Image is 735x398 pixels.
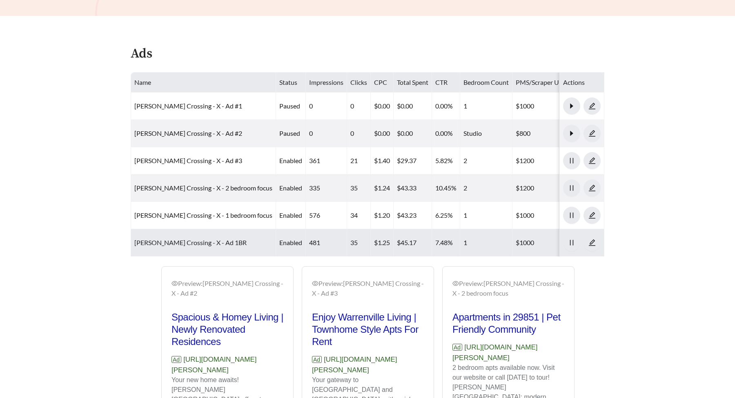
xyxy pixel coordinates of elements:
[560,73,604,93] th: Actions
[306,73,347,93] th: Impressions
[435,78,448,86] span: CTR
[347,229,371,256] td: 35
[432,93,460,120] td: 0.00%
[312,354,424,375] p: [URL][DOMAIN_NAME][PERSON_NAME]
[306,229,347,256] td: 481
[584,179,601,197] button: edit
[563,130,580,137] span: caret-right
[584,125,601,142] button: edit
[563,97,580,115] button: caret-right
[584,207,601,224] button: edit
[584,102,601,110] a: edit
[171,354,283,375] p: [URL][DOMAIN_NAME][PERSON_NAME]
[312,280,318,287] span: eye
[563,234,580,251] button: pause
[432,229,460,256] td: 7.48%
[584,157,601,164] a: edit
[347,93,371,120] td: 0
[452,280,459,287] span: eye
[584,239,600,246] span: edit
[512,120,586,147] td: $800
[394,229,432,256] td: $45.17
[371,202,394,229] td: $1.20
[394,73,432,93] th: Total Spent
[584,184,600,192] span: edit
[279,211,302,219] span: enabled
[584,184,601,192] a: edit
[563,157,580,164] span: pause
[347,175,371,202] td: 35
[512,229,586,256] td: $1000
[371,120,394,147] td: $0.00
[584,212,600,219] span: edit
[131,47,152,61] h4: Ads
[512,147,586,175] td: $1200
[171,356,181,363] span: Ad
[371,93,394,120] td: $0.00
[584,211,601,219] a: edit
[374,78,387,86] span: CPC
[134,129,242,137] a: [PERSON_NAME] Crossing - X - Ad #2
[312,279,424,298] div: Preview: [PERSON_NAME] Crossing - X - Ad #3
[432,120,460,147] td: 0.00%
[306,147,347,175] td: 361
[279,102,300,110] span: paused
[371,147,394,175] td: $1.40
[563,152,580,169] button: pause
[563,239,580,246] span: pause
[279,157,302,164] span: enabled
[584,102,600,110] span: edit
[306,93,347,120] td: 0
[563,207,580,224] button: pause
[512,175,586,202] td: $1200
[312,311,424,348] h2: Enjoy Warrenville Living | Townhome Style Apts For Rent
[584,234,601,251] button: edit
[584,129,601,137] a: edit
[460,93,512,120] td: 1
[371,175,394,202] td: $1.24
[171,280,178,287] span: eye
[452,344,462,351] span: Ad
[512,93,586,120] td: $1000
[512,73,586,93] th: PMS/Scraper Unit Price
[306,202,347,229] td: 576
[279,239,302,246] span: enabled
[131,73,276,93] th: Name
[134,239,247,246] a: [PERSON_NAME] Crossing - X - Ad 1BR
[432,202,460,229] td: 6.25%
[584,239,601,246] a: edit
[460,73,512,93] th: Bedroom Count
[584,152,601,169] button: edit
[563,102,580,110] span: caret-right
[306,175,347,202] td: 335
[394,93,432,120] td: $0.00
[512,202,586,229] td: $1000
[460,202,512,229] td: 1
[276,73,306,93] th: Status
[134,102,242,110] a: [PERSON_NAME] Crossing - X - Ad #1
[306,120,347,147] td: 0
[394,202,432,229] td: $43.23
[460,147,512,175] td: 2
[432,147,460,175] td: 5.82%
[347,147,371,175] td: 21
[452,311,564,336] h2: Apartments in 29851 | Pet Friendly Community
[347,202,371,229] td: 34
[394,175,432,202] td: $43.33
[563,125,580,142] button: caret-right
[563,179,580,197] button: pause
[584,130,600,137] span: edit
[279,129,300,137] span: paused
[279,184,302,192] span: enabled
[584,97,601,115] button: edit
[563,212,580,219] span: pause
[452,342,564,363] p: [URL][DOMAIN_NAME][PERSON_NAME]
[171,311,283,348] h2: Spacious & Homey Living | Newly Renovated Residences
[347,73,371,93] th: Clicks
[134,184,272,192] a: [PERSON_NAME] Crossing - X - 2 bedroom focus
[584,157,600,164] span: edit
[371,229,394,256] td: $1.25
[347,120,371,147] td: 0
[460,229,512,256] td: 1
[171,279,283,298] div: Preview: [PERSON_NAME] Crossing - X - Ad #2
